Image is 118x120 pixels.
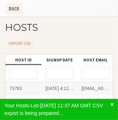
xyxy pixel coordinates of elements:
[78,82,114,95] div: [EMAIL_ADDRESS][DOMAIN_NAME]
[78,95,114,108] div: [EMAIL_ADDRESS][DOMAIN_NAME]
[4,102,110,117] div: Your Hosts-List-[DATE] 11:37 AM GMT CSV export is being prepared...
[45,68,74,80] input: Signup Date
[41,82,78,95] div: [DATE] 4:22 AM GMT
[41,95,78,108] div: [DATE] 8:40 PM GMT
[82,68,110,80] input: Host Email
[5,3,22,14] a: Back
[5,82,41,95] div: 73783
[5,22,113,33] h2: Hosts
[82,57,110,63] div: Host Email
[9,68,38,80] input: Host ID
[5,38,34,49] button: Open menu
[9,57,38,63] div: Host ID
[5,95,41,108] div: 73772
[45,57,74,63] div: Signup Date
